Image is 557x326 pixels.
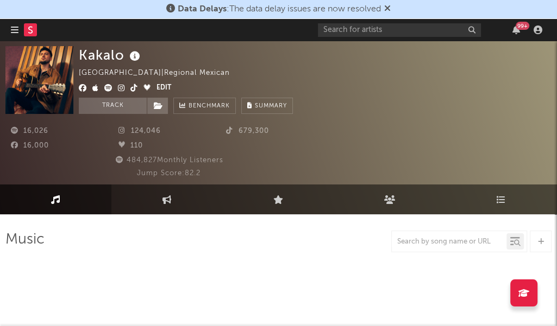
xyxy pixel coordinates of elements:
span: : The data delay issues are now resolved [178,5,381,14]
span: Summary [255,103,287,109]
span: Dismiss [384,5,391,14]
span: Data Delays [178,5,227,14]
span: 124,046 [118,127,161,135]
span: 679,300 [226,127,269,135]
input: Search for artists [318,23,481,37]
div: 99 + [516,22,529,30]
button: Edit [157,82,171,95]
button: Track [79,98,147,114]
input: Search by song name or URL [392,238,506,246]
div: Kakalo [79,46,143,64]
span: 16,000 [11,142,49,149]
a: Benchmark [173,98,236,114]
span: 16,026 [11,127,48,135]
button: 99+ [512,25,520,34]
div: [GEOGRAPHIC_DATA] | Regional Mexican [79,67,242,80]
span: Benchmark [189,100,230,113]
span: 484,827 Monthly Listeners [114,157,223,164]
button: Summary [241,98,293,114]
span: 110 [118,142,143,149]
span: Jump Score: 82.2 [137,170,201,177]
